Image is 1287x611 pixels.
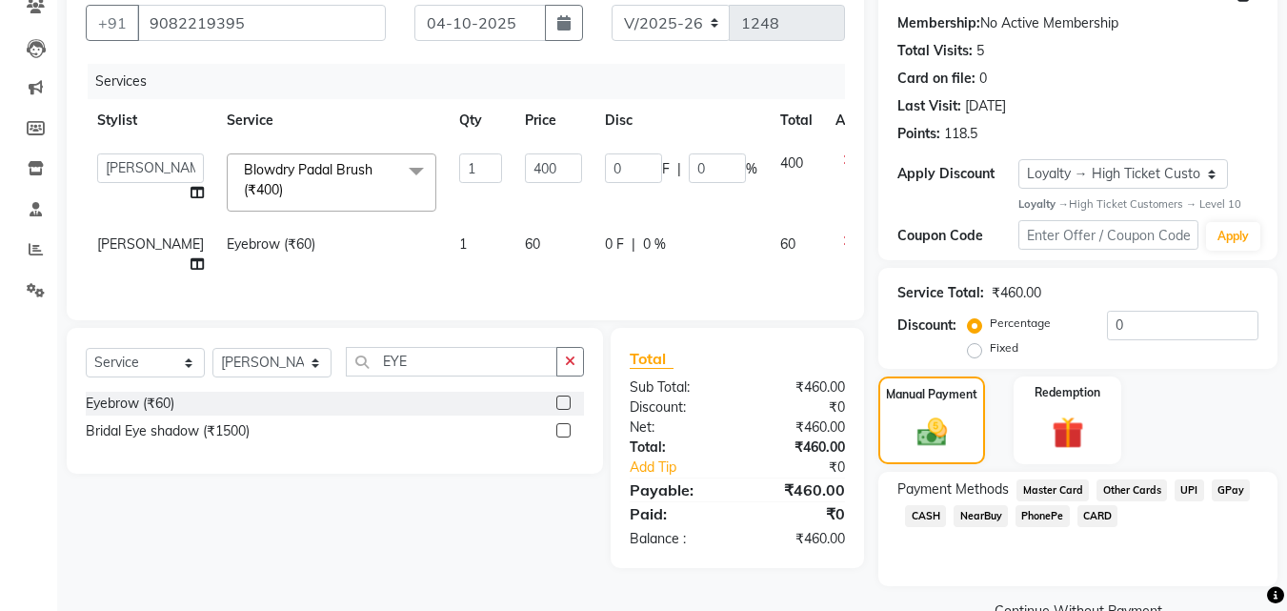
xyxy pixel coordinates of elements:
img: _gift.svg [1042,413,1094,452]
div: Net: [615,418,737,438]
span: PhonePe [1016,505,1070,527]
th: Service [215,99,448,142]
span: Total [630,349,674,369]
span: CARD [1077,505,1118,527]
div: High Ticket Customers → Level 10 [1018,196,1258,213]
span: | [677,159,681,179]
div: ₹460.00 [737,479,859,501]
div: ₹460.00 [737,377,859,397]
div: 118.5 [944,124,977,144]
span: % [746,159,757,179]
button: +91 [86,5,139,41]
span: | [632,234,635,255]
div: Discount: [615,397,737,418]
span: 0 F [605,234,624,255]
div: Bridal Eye shadow (₹1500) [86,421,250,441]
span: [PERSON_NAME] [97,235,204,253]
a: x [283,181,292,198]
div: No Active Membership [897,13,1258,33]
span: F [662,159,670,179]
div: Card on file: [897,69,975,89]
input: Enter Offer / Coupon Code [1018,220,1198,250]
a: Add Tip [615,458,757,478]
div: Coupon Code [897,226,1017,246]
span: 60 [525,235,540,253]
span: 1 [459,235,467,253]
div: Services [88,64,859,99]
img: _cash.svg [908,415,956,449]
div: Eyebrow (₹60) [86,394,174,414]
th: Total [769,99,824,142]
div: Paid: [615,502,737,525]
th: Action [824,99,887,142]
div: Sub Total: [615,377,737,397]
span: Eyebrow (₹60) [227,235,315,253]
span: Other Cards [1096,479,1167,501]
span: UPI [1175,479,1204,501]
div: Membership: [897,13,980,33]
div: ₹0 [737,502,859,525]
span: 60 [780,235,795,253]
th: Price [513,99,593,142]
input: Search or Scan [346,347,557,377]
div: 5 [976,41,984,61]
button: Apply [1206,222,1260,251]
div: ₹460.00 [737,529,859,549]
div: Discount: [897,316,956,336]
label: Percentage [990,315,1051,332]
div: Total Visits: [897,41,973,61]
div: Service Total: [897,283,984,303]
th: Disc [593,99,769,142]
th: Stylist [86,99,215,142]
input: Search by Name/Mobile/Email/Code [137,5,386,41]
span: Master Card [1016,479,1089,501]
div: 0 [979,69,987,89]
strong: Loyalty → [1018,197,1069,211]
div: Total: [615,438,737,458]
div: Points: [897,124,940,144]
div: [DATE] [965,96,1006,116]
label: Redemption [1035,384,1100,401]
label: Manual Payment [886,386,977,403]
div: ₹0 [737,397,859,418]
div: ₹460.00 [737,438,859,458]
div: Last Visit: [897,96,961,116]
span: NearBuy [954,505,1008,527]
span: Payment Methods [897,479,1009,499]
label: Fixed [990,339,1018,356]
div: Payable: [615,479,737,501]
span: Blowdry Padal Brush (₹400) [244,161,372,198]
div: ₹460.00 [992,283,1041,303]
span: 0 % [643,234,666,255]
div: ₹460.00 [737,418,859,438]
div: Balance : [615,529,737,549]
span: CASH [905,505,946,527]
div: ₹0 [758,458,860,478]
span: 400 [780,154,803,172]
span: GPay [1212,479,1251,501]
div: Apply Discount [897,164,1017,184]
th: Qty [448,99,513,142]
